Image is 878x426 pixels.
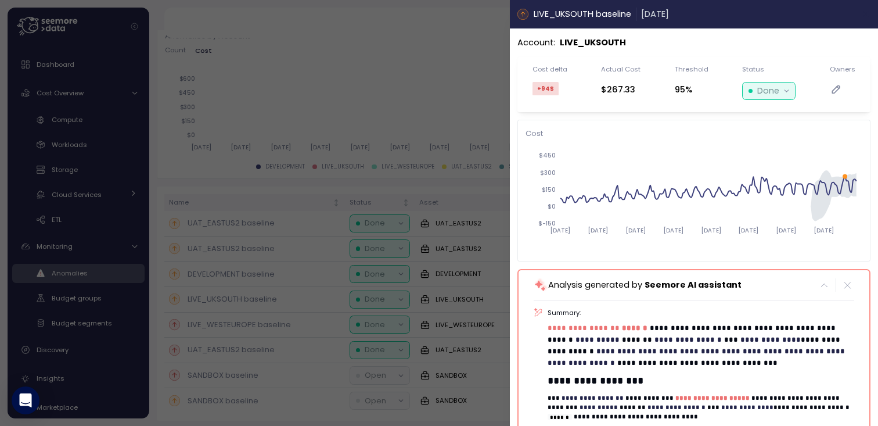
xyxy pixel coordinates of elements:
[548,308,854,317] p: Summary:
[675,65,708,74] div: Threshold
[12,386,39,414] div: Open Intercom Messenger
[540,169,556,177] tspan: $300
[743,83,796,99] button: Done
[814,227,834,234] tspan: [DATE]
[675,83,708,96] div: 95%
[830,65,855,74] div: Owners
[538,220,556,228] tspan: $-150
[757,84,779,98] p: Done
[548,278,742,292] p: Analysis generated by
[560,36,626,49] p: LIVE_UKSOUTH
[517,36,555,49] p: Account :
[663,227,683,234] tspan: [DATE]
[776,227,796,234] tspan: [DATE]
[532,82,559,96] div: +94 $
[550,227,571,234] tspan: [DATE]
[526,128,862,139] p: Cost
[625,227,646,234] tspan: [DATE]
[539,152,556,160] tspan: $450
[534,8,631,21] p: LIVE_UKSOUTH baseline
[645,279,742,291] span: Seemore AI assistant
[588,227,609,234] tspan: [DATE]
[641,8,669,21] p: [DATE]
[701,227,721,234] tspan: [DATE]
[602,65,641,74] div: Actual Cost
[532,65,567,74] div: Cost delta
[602,83,641,96] div: $267.33
[739,227,759,234] tspan: [DATE]
[542,186,556,194] tspan: $150
[742,65,764,74] div: Status
[548,203,556,211] tspan: $0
